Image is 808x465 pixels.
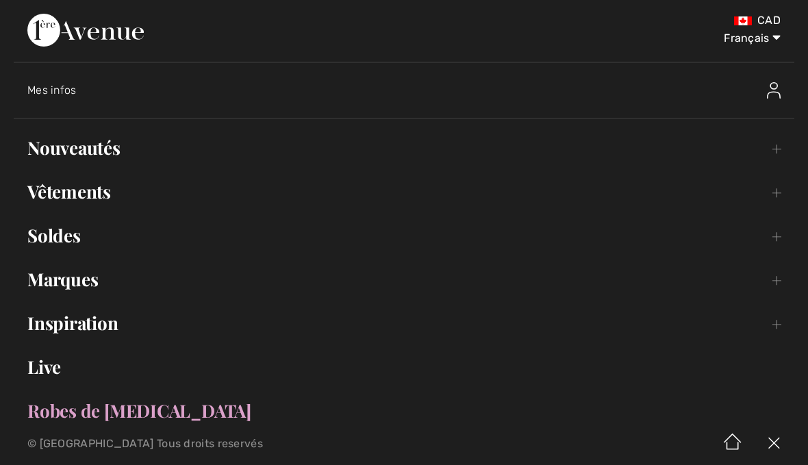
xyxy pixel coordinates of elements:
img: Mes infos [767,82,781,99]
p: © [GEOGRAPHIC_DATA] Tous droits reservés [27,439,475,449]
a: Soldes [14,221,794,251]
div: CAD [475,14,781,27]
img: 1ère Avenue [27,14,144,47]
span: Mes infos [27,84,77,97]
a: Live [14,352,794,382]
a: Marques [14,264,794,294]
a: Mes infosMes infos [27,68,794,112]
a: Nouveautés [14,133,794,163]
a: Inspiration [14,308,794,338]
a: Robes de [MEDICAL_DATA] [14,396,794,426]
img: X [753,423,794,465]
img: Accueil [712,423,753,465]
a: Vêtements [14,177,794,207]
